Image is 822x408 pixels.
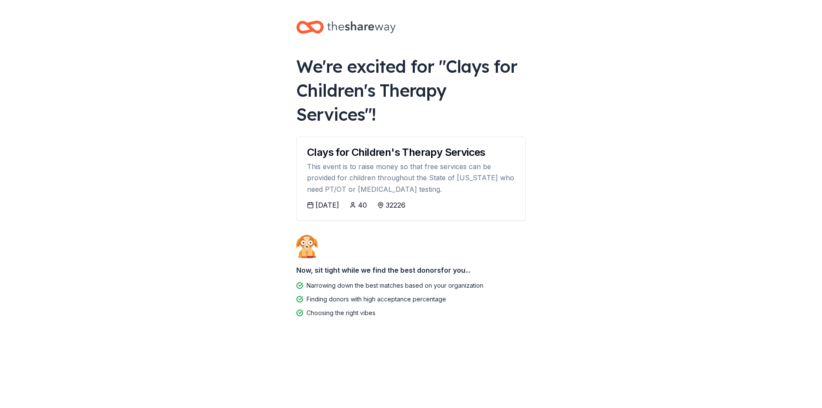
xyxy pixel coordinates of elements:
[386,200,405,210] div: 32226
[307,308,375,318] div: Choosing the right vibes
[358,200,367,210] div: 40
[307,294,446,304] div: Finding donors with high acceptance percentage
[307,161,515,195] div: This event is to raise money so that free services can be provided for children throughout the St...
[296,262,526,279] div: Now, sit tight while we find the best donors for you...
[307,147,515,158] div: Clays for Children's Therapy Services
[316,200,339,210] div: [DATE]
[296,54,526,126] div: We're excited for " Clays for Children's Therapy Services "!
[296,235,318,258] img: Dog waiting patiently
[307,280,483,291] div: Narrowing down the best matches based on your organization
